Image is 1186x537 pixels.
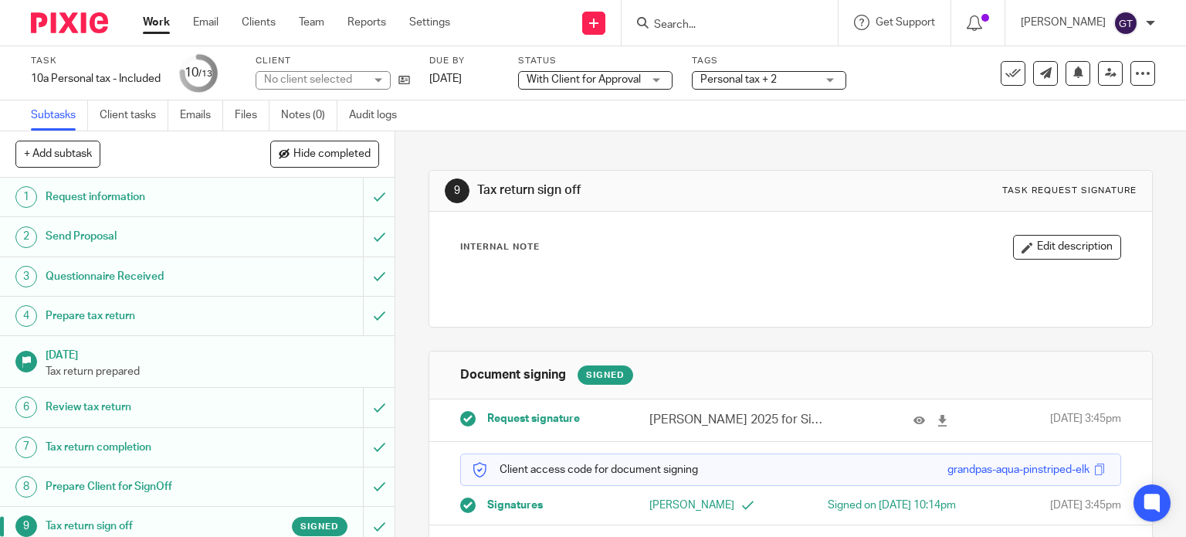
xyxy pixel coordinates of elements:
[46,265,247,288] h1: Questionnaire Received
[15,141,100,167] button: + Add subtask
[293,148,371,161] span: Hide completed
[270,141,379,167] button: Hide completed
[198,70,212,78] small: /13
[460,367,566,383] h1: Document signing
[46,364,379,379] p: Tax return prepared
[31,55,161,67] label: Task
[700,74,777,85] span: Personal tax + 2
[947,462,1089,478] div: grandpas-aqua-pinstriped-elk
[242,15,276,30] a: Clients
[445,178,469,203] div: 9
[652,19,791,32] input: Search
[1113,11,1138,36] img: svg%3E
[347,15,386,30] a: Reports
[649,411,829,429] p: [PERSON_NAME] 2025 for Signature.pdf
[15,305,37,327] div: 4
[299,15,324,30] a: Team
[1002,185,1137,197] div: Task request signature
[649,498,791,513] p: [PERSON_NAME]
[15,437,37,458] div: 7
[281,100,337,131] a: Notes (0)
[578,365,633,385] div: Signed
[429,73,462,84] span: [DATE]
[1013,235,1121,260] button: Edit description
[264,72,364,87] div: No client selected
[15,226,37,248] div: 2
[518,55,673,67] label: Status
[46,344,379,363] h1: [DATE]
[185,64,212,82] div: 10
[1021,15,1106,30] p: [PERSON_NAME]
[193,15,219,30] a: Email
[15,476,37,498] div: 8
[692,55,846,67] label: Tags
[46,475,247,498] h1: Prepare Client for SignOff
[15,515,37,537] div: 9
[46,225,247,248] h1: Send Proposal
[256,55,410,67] label: Client
[31,100,88,131] a: Subtasks
[1050,411,1121,429] span: [DATE] 3:45pm
[235,100,269,131] a: Files
[815,498,956,513] div: Signed on [DATE] 10:14pm
[100,100,168,131] a: Client tasks
[300,520,339,533] span: Signed
[527,74,641,85] span: With Client for Approval
[477,182,823,199] h1: Tax return sign off
[487,411,580,427] span: Request signature
[143,15,170,30] a: Work
[15,396,37,418] div: 6
[460,241,540,253] p: Internal Note
[46,185,247,209] h1: Request information
[473,462,698,478] p: Client access code for document signing
[46,396,247,419] h1: Review tax return
[15,186,37,208] div: 1
[349,100,408,131] a: Audit logs
[876,17,935,28] span: Get Support
[31,71,161,87] div: 10a Personal tax - Included
[487,498,543,513] span: Signatures
[409,15,450,30] a: Settings
[31,12,108,33] img: Pixie
[1050,498,1121,513] span: [DATE] 3:45pm
[15,266,37,287] div: 3
[180,100,223,131] a: Emails
[46,436,247,459] h1: Tax return completion
[429,55,499,67] label: Due by
[46,304,247,328] h1: Prepare tax return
